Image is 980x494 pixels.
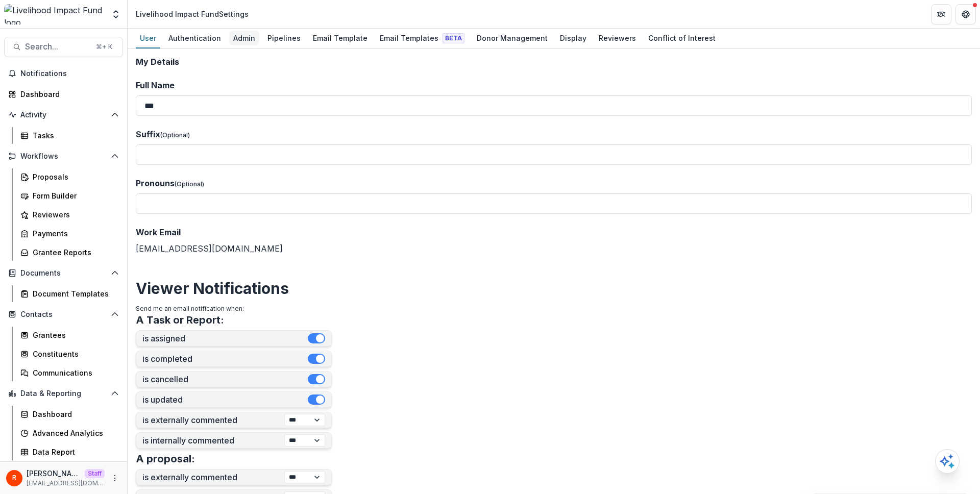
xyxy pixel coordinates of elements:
a: Communications [16,364,123,381]
a: Admin [229,29,259,48]
span: Beta [443,33,464,43]
div: Raj [12,475,16,481]
a: Dashboard [4,86,123,103]
a: Document Templates [16,285,123,302]
div: Authentication [164,31,225,45]
button: Open Activity [4,107,123,123]
span: Activity [20,111,107,119]
a: Pipelines [263,29,305,48]
a: Donor Management [473,29,552,48]
a: Email Template [309,29,372,48]
div: Tasks [33,130,115,141]
a: Grantees [16,327,123,343]
a: Advanced Analytics [16,425,123,441]
a: Payments [16,225,123,242]
div: Grantee Reports [33,247,115,258]
a: Proposals [16,168,123,185]
a: Display [556,29,591,48]
a: Tasks [16,127,123,144]
button: More [109,472,121,484]
label: is assigned [142,334,308,343]
div: ⌘ + K [94,41,114,53]
a: Reviewers [16,206,123,223]
label: is externally commented [142,415,284,425]
span: Full Name [136,80,175,90]
div: Advanced Analytics [33,428,115,438]
h2: Viewer Notifications [136,279,972,298]
button: Open Data & Reporting [4,385,123,402]
div: Conflict of Interest [644,31,720,45]
div: Email Templates [376,31,469,45]
a: Conflict of Interest [644,29,720,48]
div: Payments [33,228,115,239]
span: Notifications [20,69,119,78]
p: Staff [85,469,105,478]
button: Open AI Assistant [935,449,960,474]
a: Authentication [164,29,225,48]
span: Pronouns [136,178,175,188]
div: Data Report [33,447,115,457]
span: Send me an email notification when: [136,305,244,312]
div: Display [556,31,591,45]
span: (Optional) [160,131,190,139]
h3: A proposal: [136,453,195,465]
div: Form Builder [33,190,115,201]
div: Livelihood Impact Fund Settings [136,9,249,19]
div: Constituents [33,349,115,359]
span: Documents [20,269,107,278]
a: Constituents [16,345,123,362]
label: is internally commented [142,436,284,446]
a: Grantee Reports [16,244,123,261]
span: Data & Reporting [20,389,107,398]
div: Reviewers [595,31,640,45]
button: Get Help [955,4,976,24]
label: is updated [142,395,308,405]
div: Document Templates [33,288,115,299]
div: Dashboard [33,409,115,419]
div: Dashboard [20,89,115,100]
span: Contacts [20,310,107,319]
span: Workflows [20,152,107,161]
div: Reviewers [33,209,115,220]
button: Notifications [4,65,123,82]
a: Data Report [16,443,123,460]
span: Search... [25,42,90,52]
button: Open Workflows [4,148,123,164]
a: User [136,29,160,48]
button: Partners [931,4,951,24]
button: Open entity switcher [109,4,123,24]
div: Communications [33,367,115,378]
p: [PERSON_NAME] [27,468,81,479]
h2: My Details [136,57,972,67]
a: Form Builder [16,187,123,204]
p: [EMAIL_ADDRESS][DOMAIN_NAME] [27,479,105,488]
label: is completed [142,354,308,364]
button: Open Documents [4,265,123,281]
span: Work Email [136,227,181,237]
div: [EMAIL_ADDRESS][DOMAIN_NAME] [136,226,972,255]
a: Email Templates Beta [376,29,469,48]
div: Donor Management [473,31,552,45]
button: Open Contacts [4,306,123,323]
label: is externally commented [142,473,284,482]
button: Search... [4,37,123,57]
div: Email Template [309,31,372,45]
a: Reviewers [595,29,640,48]
span: Suffix [136,129,160,139]
span: (Optional) [175,180,204,188]
img: Livelihood Impact Fund logo [4,4,105,24]
div: Admin [229,31,259,45]
label: is cancelled [142,375,308,384]
div: Pipelines [263,31,305,45]
div: Grantees [33,330,115,340]
a: Dashboard [16,406,123,423]
div: Proposals [33,171,115,182]
h3: A Task or Report: [136,314,224,326]
div: User [136,31,160,45]
nav: breadcrumb [132,7,253,21]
